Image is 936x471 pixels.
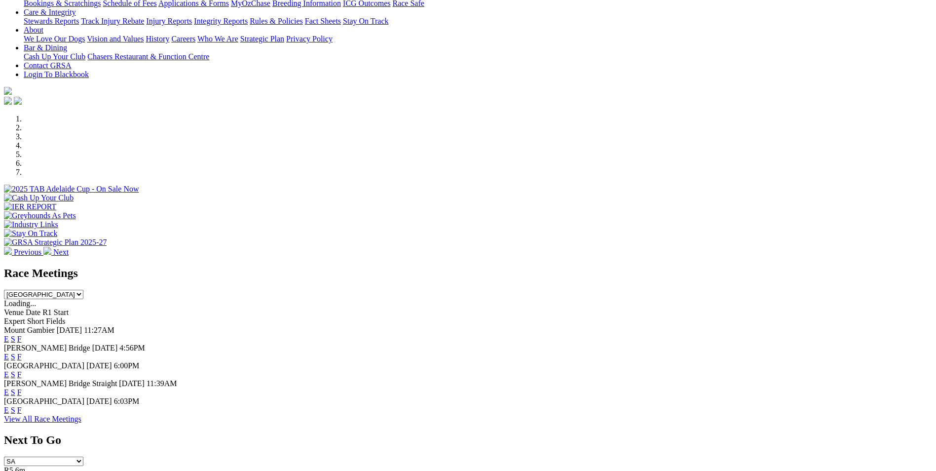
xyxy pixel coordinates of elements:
a: S [11,353,15,361]
span: [GEOGRAPHIC_DATA] [4,361,84,370]
a: F [17,353,22,361]
img: 2025 TAB Adelaide Cup - On Sale Now [4,185,139,194]
a: Rules & Policies [250,17,303,25]
a: E [4,335,9,343]
a: Login To Blackbook [24,70,89,78]
a: Chasers Restaurant & Function Centre [87,52,209,61]
a: Integrity Reports [194,17,248,25]
a: E [4,388,9,396]
img: logo-grsa-white.png [4,87,12,95]
span: 6:03PM [114,397,140,405]
a: Next [43,248,69,256]
span: 11:39AM [147,379,177,388]
a: S [11,370,15,379]
img: IER REPORT [4,202,56,211]
span: 4:56PM [119,344,145,352]
img: Cash Up Your Club [4,194,74,202]
a: We Love Our Dogs [24,35,85,43]
img: GRSA Strategic Plan 2025-27 [4,238,107,247]
span: [PERSON_NAME] Bridge Straight [4,379,117,388]
img: chevron-left-pager-white.svg [4,247,12,255]
span: Date [26,308,40,316]
a: S [11,335,15,343]
a: Track Injury Rebate [81,17,144,25]
a: Care & Integrity [24,8,76,16]
a: Who We Are [197,35,238,43]
img: Industry Links [4,220,58,229]
div: About [24,35,932,43]
span: 6:00PM [114,361,140,370]
span: [DATE] [86,361,112,370]
span: [PERSON_NAME] Bridge [4,344,90,352]
a: Injury Reports [146,17,192,25]
a: History [146,35,169,43]
a: Previous [4,248,43,256]
a: S [11,388,15,396]
a: Fact Sheets [305,17,341,25]
span: [DATE] [57,326,82,334]
a: Stay On Track [343,17,388,25]
span: [DATE] [86,397,112,405]
a: About [24,26,43,34]
span: Loading... [4,299,36,308]
a: E [4,370,9,379]
span: Previous [14,248,41,256]
img: Greyhounds As Pets [4,211,76,220]
a: E [4,406,9,414]
a: F [17,370,22,379]
a: Contact GRSA [24,61,71,70]
span: Mount Gambier [4,326,55,334]
span: 11:27AM [84,326,114,334]
a: View All Race Meetings [4,415,81,423]
span: [GEOGRAPHIC_DATA] [4,397,84,405]
a: Strategic Plan [240,35,284,43]
a: Vision and Values [87,35,144,43]
span: Venue [4,308,24,316]
span: Short [27,317,44,325]
span: Next [53,248,69,256]
div: Bar & Dining [24,52,932,61]
img: facebook.svg [4,97,12,105]
a: E [4,353,9,361]
img: chevron-right-pager-white.svg [43,247,51,255]
a: S [11,406,15,414]
a: Privacy Policy [286,35,333,43]
a: Cash Up Your Club [24,52,85,61]
img: twitter.svg [14,97,22,105]
div: Care & Integrity [24,17,932,26]
span: Fields [46,317,65,325]
a: F [17,406,22,414]
a: F [17,388,22,396]
img: Stay On Track [4,229,57,238]
a: Careers [171,35,195,43]
span: [DATE] [119,379,145,388]
h2: Race Meetings [4,267,932,280]
span: [DATE] [92,344,118,352]
span: Expert [4,317,25,325]
a: Bar & Dining [24,43,67,52]
a: Stewards Reports [24,17,79,25]
a: F [17,335,22,343]
span: R1 Start [42,308,69,316]
h2: Next To Go [4,433,932,447]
